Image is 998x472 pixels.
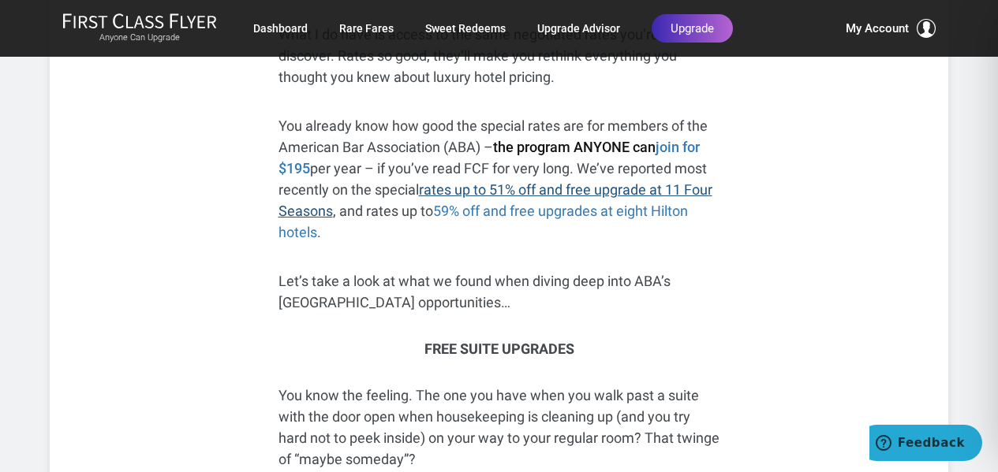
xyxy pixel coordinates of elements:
[869,425,982,464] iframe: Opens a widget where you can find more information
[537,14,620,43] a: Upgrade Advisor
[278,115,720,243] p: You already know how good the special rates are for members of the American Bar Association (ABA)...
[62,13,217,29] img: First Class Flyer
[493,139,656,155] strong: the program ANYONE can
[62,32,217,43] small: Anyone Can Upgrade
[846,19,909,38] span: My Account
[62,13,217,44] a: First Class FlyerAnyone Can Upgrade
[278,181,712,219] a: rates up to 51% off and free upgrade at 11 Four Seasons
[652,14,733,43] a: Upgrade
[278,385,720,470] p: You know the feeling. The one you have when you walk past a suite with the door open when houseke...
[846,19,936,38] button: My Account
[425,14,506,43] a: Sweet Redeems
[253,14,308,43] a: Dashboard
[278,203,688,240] a: 59% off and free upgrades at eight Hilton hotels
[339,14,394,43] a: Rare Fares
[278,139,700,177] a: join for $195
[278,341,720,357] h3: FREE SUITE UPGRADES
[278,270,720,313] p: Let’s take a look at what we found when diving deep into ABA’s [GEOGRAPHIC_DATA] opportunities…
